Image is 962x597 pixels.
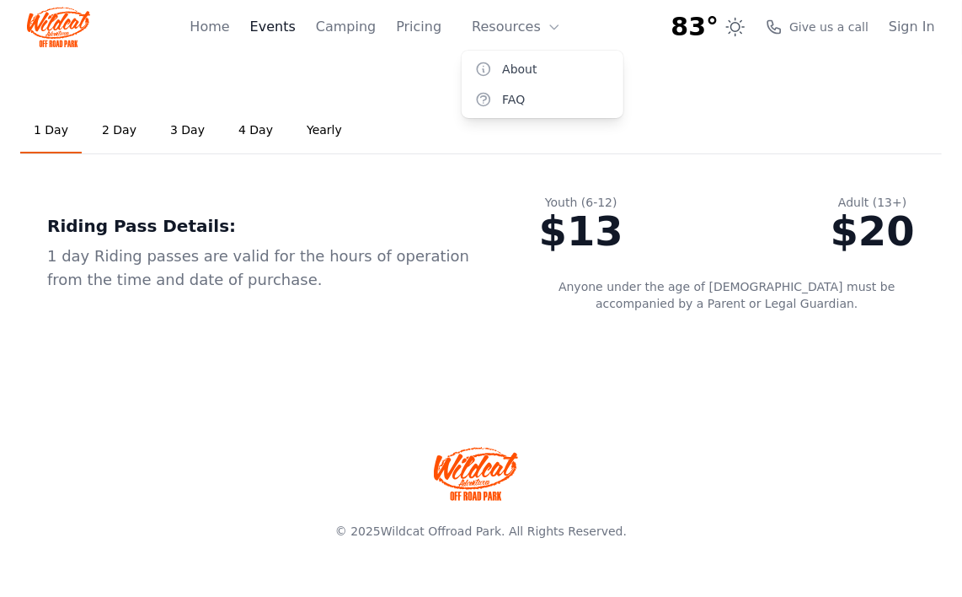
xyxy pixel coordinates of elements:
a: FAQ [462,84,623,115]
div: Riding Pass Details: [47,214,485,238]
img: Wildcat Offroad park [434,447,518,501]
span: 83° [671,12,719,42]
span: © 2025 . All Rights Reserved. [335,524,627,538]
p: Anyone under the age of [DEMOGRAPHIC_DATA] must be accompanied by a Parent or Legal Guardian. [539,278,915,312]
a: Give us a call [766,19,868,35]
a: Home [190,17,229,37]
a: Events [250,17,296,37]
a: Camping [316,17,376,37]
a: About [462,54,623,84]
a: 4 Day [225,108,286,153]
a: Sign In [889,17,935,37]
div: $20 [831,211,915,251]
a: Wildcat Offroad Park [381,524,501,538]
a: 3 Day [157,108,218,153]
span: Give us a call [789,19,868,35]
a: Yearly [293,108,355,153]
button: Resources [462,10,571,44]
div: Adult (13+) [831,194,915,211]
div: $13 [539,211,623,251]
a: Pricing [396,17,441,37]
div: Youth (6-12) [539,194,623,211]
a: 1 Day [20,108,82,153]
a: 2 Day [88,108,150,153]
img: Wildcat Logo [27,7,90,47]
div: 1 day Riding passes are valid for the hours of operation from the time and date of purchase. [47,245,485,292]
